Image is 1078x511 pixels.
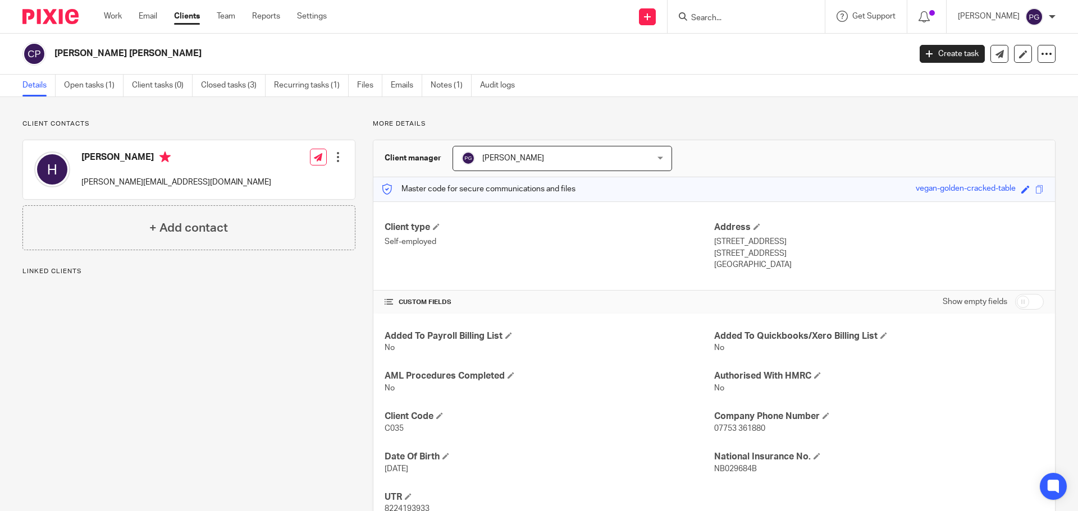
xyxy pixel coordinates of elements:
h4: Company Phone Number [714,411,1044,422]
span: [DATE] [385,465,408,473]
p: More details [373,119,1056,128]
p: Master code for secure communications and files [382,183,575,195]
span: Get Support [852,12,896,20]
a: Closed tasks (3) [201,75,266,96]
i: Primary [159,151,171,163]
img: svg%3E [34,151,70,187]
h4: AML Procedures Completed [385,370,714,382]
p: [GEOGRAPHIC_DATA] [714,259,1044,270]
a: Team [217,11,235,22]
h4: Added To Payroll Billing List [385,330,714,342]
a: Details [22,75,56,96]
h4: Authorised With HMRC [714,370,1044,382]
span: [PERSON_NAME] [482,154,544,162]
h4: UTR [385,491,714,503]
img: Pixie [22,9,79,24]
img: svg%3E [1025,8,1043,26]
p: [PERSON_NAME] [958,11,1020,22]
input: Search [690,13,791,24]
p: Self-employed [385,236,714,247]
h4: + Add contact [149,219,228,237]
a: Notes (1) [431,75,472,96]
h4: Address [714,222,1044,233]
h2: [PERSON_NAME] [PERSON_NAME] [54,48,733,59]
a: Open tasks (1) [64,75,124,96]
a: Reports [252,11,280,22]
img: svg%3E [22,42,46,66]
img: svg%3E [462,151,475,165]
p: [STREET_ADDRESS] [714,248,1044,259]
a: Audit logs [480,75,523,96]
a: Clients [174,11,200,22]
a: Email [139,11,157,22]
h4: Client Code [385,411,714,422]
span: No [714,344,724,352]
p: [PERSON_NAME][EMAIL_ADDRESS][DOMAIN_NAME] [81,177,271,188]
p: [STREET_ADDRESS] [714,236,1044,247]
label: Show empty fields [943,296,1007,307]
p: Linked clients [22,267,355,276]
a: Client tasks (0) [132,75,193,96]
span: No [385,344,395,352]
h3: Client manager [385,153,441,164]
a: Emails [391,75,422,96]
h4: [PERSON_NAME] [81,151,271,165]
h4: Added To Quickbooks/Xero Billing List [714,330,1044,342]
p: Client contacts [22,119,355,128]
h4: CUSTOM FIELDS [385,298,714,307]
span: 07753 361880 [714,425,765,432]
div: vegan-golden-cracked-table [916,183,1016,196]
h4: Date Of Birth [385,451,714,463]
span: No [385,384,395,392]
h4: Client type [385,222,714,233]
span: No [714,384,724,392]
h4: National Insurance No. [714,451,1044,463]
a: Work [104,11,122,22]
span: C035 [385,425,404,432]
a: Recurring tasks (1) [274,75,349,96]
a: Settings [297,11,327,22]
a: Files [357,75,382,96]
a: Create task [920,45,985,63]
span: NB029684B [714,465,757,473]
